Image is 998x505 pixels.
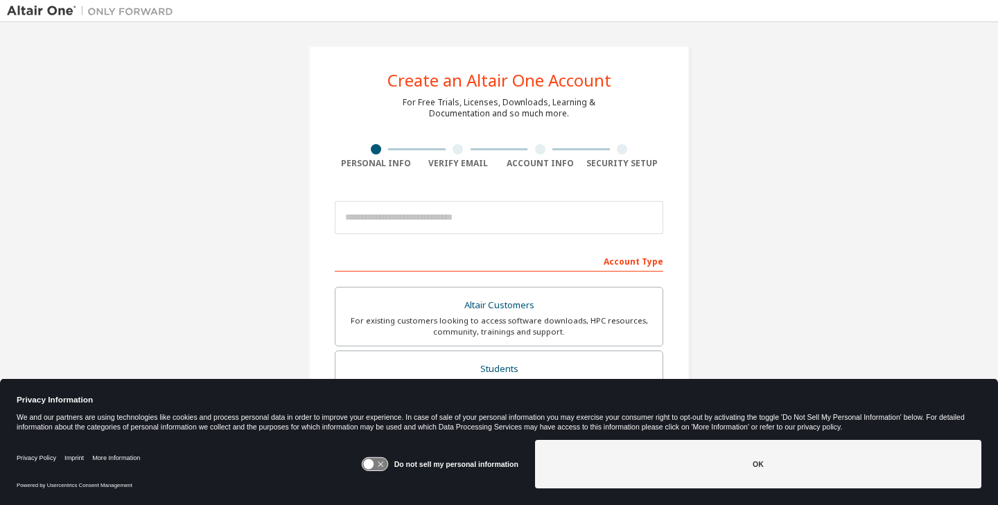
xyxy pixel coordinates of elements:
div: For Free Trials, Licenses, Downloads, Learning & Documentation and so much more. [403,97,595,119]
div: Students [344,360,654,379]
div: Create an Altair One Account [387,72,611,89]
img: Altair One [7,4,180,18]
div: Account Info [499,158,581,169]
div: Account Type [335,249,663,272]
div: Altair Customers [344,296,654,315]
div: Verify Email [417,158,500,169]
div: For existing customers looking to access software downloads, HPC resources, community, trainings ... [344,315,654,337]
div: Security Setup [581,158,664,169]
div: Personal Info [335,158,417,169]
